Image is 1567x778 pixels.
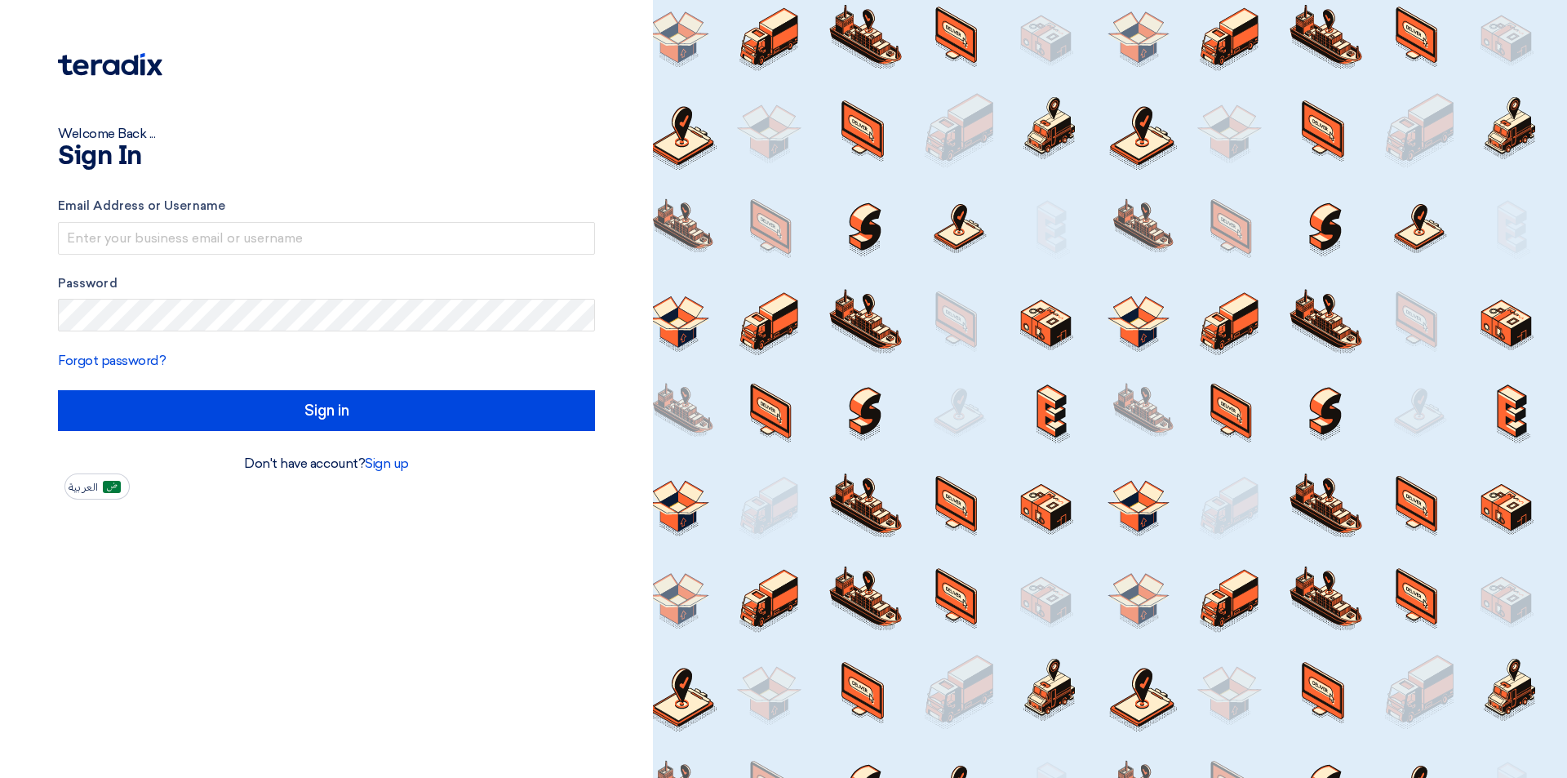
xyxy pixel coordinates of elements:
label: Password [58,274,595,293]
input: Enter your business email or username [58,222,595,255]
img: Teradix logo [58,53,162,76]
div: Welcome Back ... [58,124,595,144]
label: Email Address or Username [58,197,595,216]
img: ar-AR.png [103,481,121,493]
input: Sign in [58,390,595,431]
a: Sign up [365,456,409,471]
button: العربية [64,473,130,500]
div: Don't have account? [58,454,595,473]
span: العربية [69,482,98,493]
a: Forgot password? [58,353,166,368]
h1: Sign In [58,144,595,170]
